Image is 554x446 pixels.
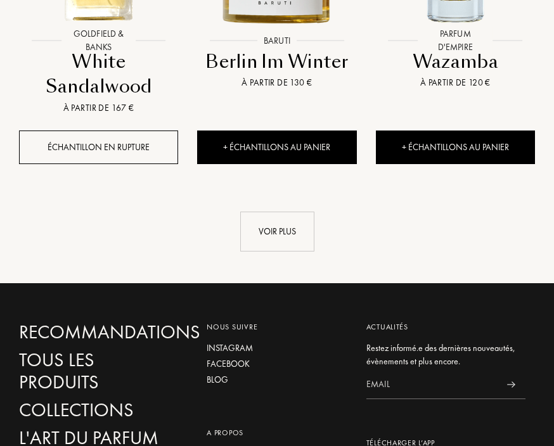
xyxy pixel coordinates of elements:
a: Instagram [207,342,347,355]
div: Nous suivre [207,322,347,333]
div: À partir de 167 € [24,102,173,115]
a: Recommandations [19,322,178,344]
input: Email [366,371,497,400]
div: Voir plus [240,212,314,252]
div: White Sandalwood [24,50,173,100]
div: Restez informé.e des dernières nouveautés, évènements et plus encore. [366,342,525,369]
div: Échantillon en rupture [19,131,178,165]
a: Blog [207,374,347,387]
a: Tous les produits [19,350,178,394]
a: Facebook [207,358,347,371]
a: Collections [19,400,178,422]
div: Wazamba [381,50,530,75]
div: Berlin Im Winter [202,50,351,75]
div: + Échantillons au panier [197,131,356,165]
img: news_send.svg [507,382,515,388]
div: + Échantillons au panier [376,131,535,165]
div: À partir de 120 € [381,77,530,90]
div: Actualités [366,322,525,333]
div: A propos [207,428,347,439]
div: À partir de 130 € [202,77,351,90]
